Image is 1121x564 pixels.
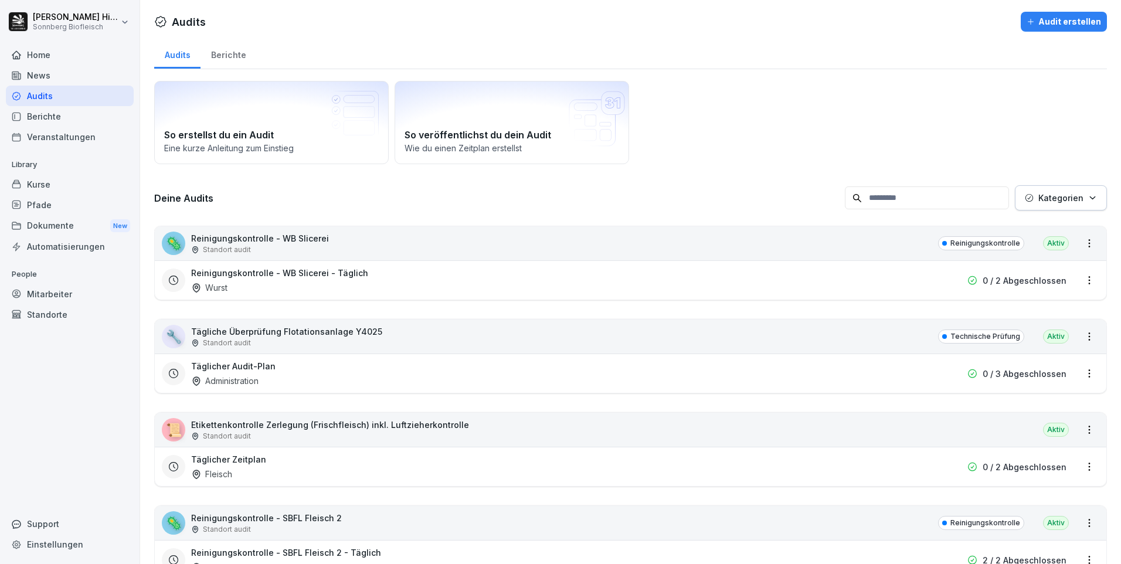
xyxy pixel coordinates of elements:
a: DokumenteNew [6,215,134,237]
div: Fleisch [191,468,232,480]
a: Mitarbeiter [6,284,134,304]
p: Standort audit [203,524,251,535]
a: Standorte [6,304,134,325]
a: News [6,65,134,86]
p: Kategorien [1038,192,1083,204]
p: [PERSON_NAME] Hinterreither [33,12,118,22]
div: Aktiv [1043,423,1069,437]
a: Audits [154,39,201,69]
div: New [110,219,130,233]
div: 📜 [162,418,185,441]
p: Tägliche Überprüfung Flotationsanlage Y4025 [191,325,382,338]
div: 🦠 [162,232,185,255]
h3: Täglicher Zeitplan [191,453,266,466]
p: Reinigungskontrolle - SBFL Fleisch 2 [191,512,342,524]
div: Support [6,514,134,534]
div: Audit erstellen [1027,15,1101,28]
p: 0 / 2 Abgeschlossen [983,274,1066,287]
p: Etikettenkontrolle Zerlegung (Frischfleisch) inkl. Luftzieherkontrolle [191,419,469,431]
h1: Audits [172,14,206,30]
p: Standort audit [203,244,251,255]
div: 🦠 [162,511,185,535]
p: Standort audit [203,431,251,441]
p: Technische Prüfung [950,331,1020,342]
a: So erstellst du ein AuditEine kurze Anleitung zum Einstieg [154,81,389,164]
a: Home [6,45,134,65]
a: Pfade [6,195,134,215]
h3: Reinigungskontrolle - WB Slicerei - Täglich [191,267,368,279]
div: Administration [191,375,259,387]
p: Library [6,155,134,174]
h2: So erstellst du ein Audit [164,128,379,142]
a: Kurse [6,174,134,195]
p: Reinigungskontrolle [950,518,1020,528]
p: Reinigungskontrolle - WB Slicerei [191,232,329,244]
button: Audit erstellen [1021,12,1107,32]
h3: Deine Audits [154,192,839,205]
a: Berichte [6,106,134,127]
a: Automatisierungen [6,236,134,257]
h3: Reinigungskontrolle - SBFL Fleisch 2 - Täglich [191,546,381,559]
p: 0 / 2 Abgeschlossen [983,461,1066,473]
h2: So veröffentlichst du dein Audit [405,128,619,142]
div: Wurst [191,281,227,294]
button: Kategorien [1015,185,1107,210]
div: Aktiv [1043,516,1069,530]
a: Veranstaltungen [6,127,134,147]
p: Standort audit [203,338,251,348]
a: Einstellungen [6,534,134,555]
div: Aktiv [1043,329,1069,344]
a: Berichte [201,39,256,69]
p: Sonnberg Biofleisch [33,23,118,31]
h3: Täglicher Audit-Plan [191,360,276,372]
p: Wie du einen Zeitplan erstellst [405,142,619,154]
a: So veröffentlichst du dein AuditWie du einen Zeitplan erstellst [395,81,629,164]
a: Audits [6,86,134,106]
p: People [6,265,134,284]
p: Eine kurze Anleitung zum Einstieg [164,142,379,154]
p: 0 / 3 Abgeschlossen [983,368,1066,380]
div: Aktiv [1043,236,1069,250]
div: 🔧 [162,325,185,348]
div: Dokumente [6,215,134,237]
p: Reinigungskontrolle [950,238,1020,249]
